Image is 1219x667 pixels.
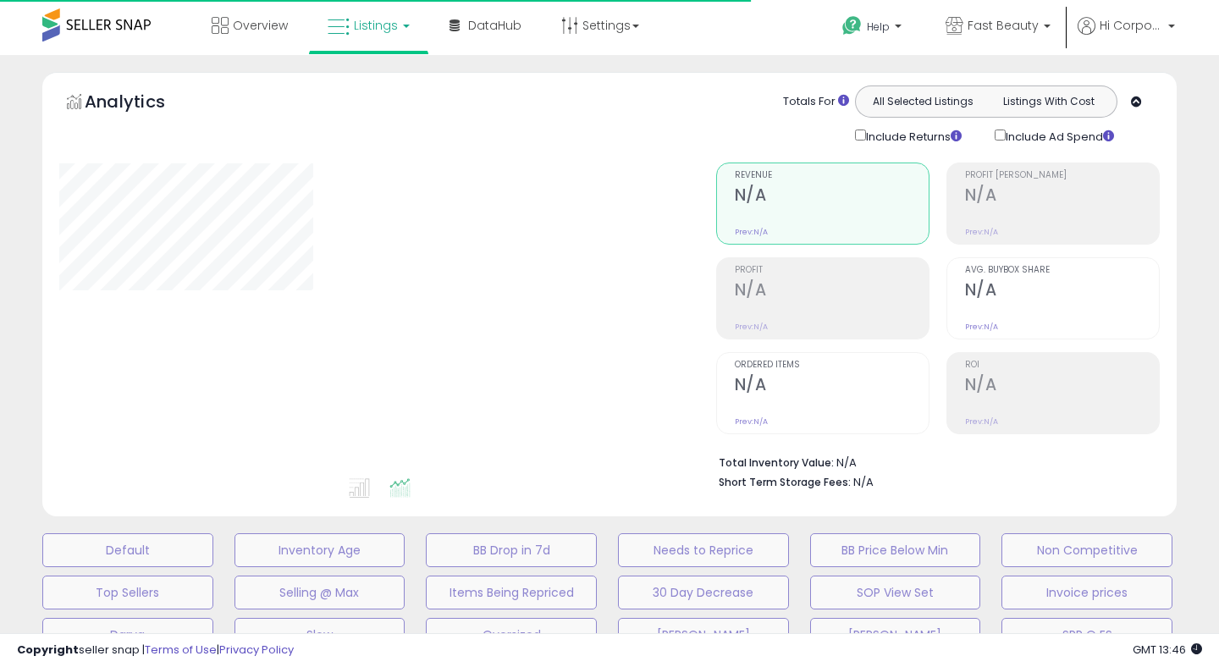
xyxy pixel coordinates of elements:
[735,266,929,275] span: Profit
[810,533,981,567] button: BB Price Below Min
[1078,17,1175,55] a: Hi Corporate
[1133,642,1202,658] span: 2025-09-9 13:46 GMT
[719,455,834,470] b: Total Inventory Value:
[618,576,789,609] button: 30 Day Decrease
[426,533,597,567] button: BB Drop in 7d
[735,185,929,208] h2: N/A
[468,17,521,34] span: DataHub
[219,642,294,658] a: Privacy Policy
[234,618,405,652] button: Slow
[426,618,597,652] button: Oversized
[853,474,874,490] span: N/A
[735,361,929,370] span: Ordered Items
[841,15,863,36] i: Get Help
[735,171,929,180] span: Revenue
[42,618,213,652] button: Darya
[618,618,789,652] button: [PERSON_NAME]
[985,91,1111,113] button: Listings With Cost
[982,126,1141,146] div: Include Ad Spend
[719,451,1147,471] li: N/A
[1001,533,1172,567] button: Non Competitive
[234,576,405,609] button: Selling @ Max
[42,576,213,609] button: Top Sellers
[965,375,1159,398] h2: N/A
[965,361,1159,370] span: ROI
[735,280,929,303] h2: N/A
[42,533,213,567] button: Default
[426,576,597,609] button: Items Being Repriced
[965,185,1159,208] h2: N/A
[234,533,405,567] button: Inventory Age
[965,322,998,332] small: Prev: N/A
[145,642,217,658] a: Terms of Use
[965,280,1159,303] h2: N/A
[1001,576,1172,609] button: Invoice prices
[618,533,789,567] button: Needs to Reprice
[735,322,768,332] small: Prev: N/A
[965,171,1159,180] span: Profit [PERSON_NAME]
[85,90,198,118] h5: Analytics
[810,618,981,652] button: [PERSON_NAME]
[735,416,768,427] small: Prev: N/A
[354,17,398,34] span: Listings
[968,17,1039,34] span: Fast Beauty
[842,126,982,146] div: Include Returns
[1001,618,1172,652] button: SPP Q ES
[829,3,918,55] a: Help
[735,375,929,398] h2: N/A
[17,642,294,659] div: seller snap | |
[965,416,998,427] small: Prev: N/A
[965,266,1159,275] span: Avg. Buybox Share
[860,91,986,113] button: All Selected Listings
[17,642,79,658] strong: Copyright
[233,17,288,34] span: Overview
[965,227,998,237] small: Prev: N/A
[1100,17,1163,34] span: Hi Corporate
[867,19,890,34] span: Help
[783,94,849,110] div: Totals For
[810,576,981,609] button: SOP View Set
[735,227,768,237] small: Prev: N/A
[719,475,851,489] b: Short Term Storage Fees:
